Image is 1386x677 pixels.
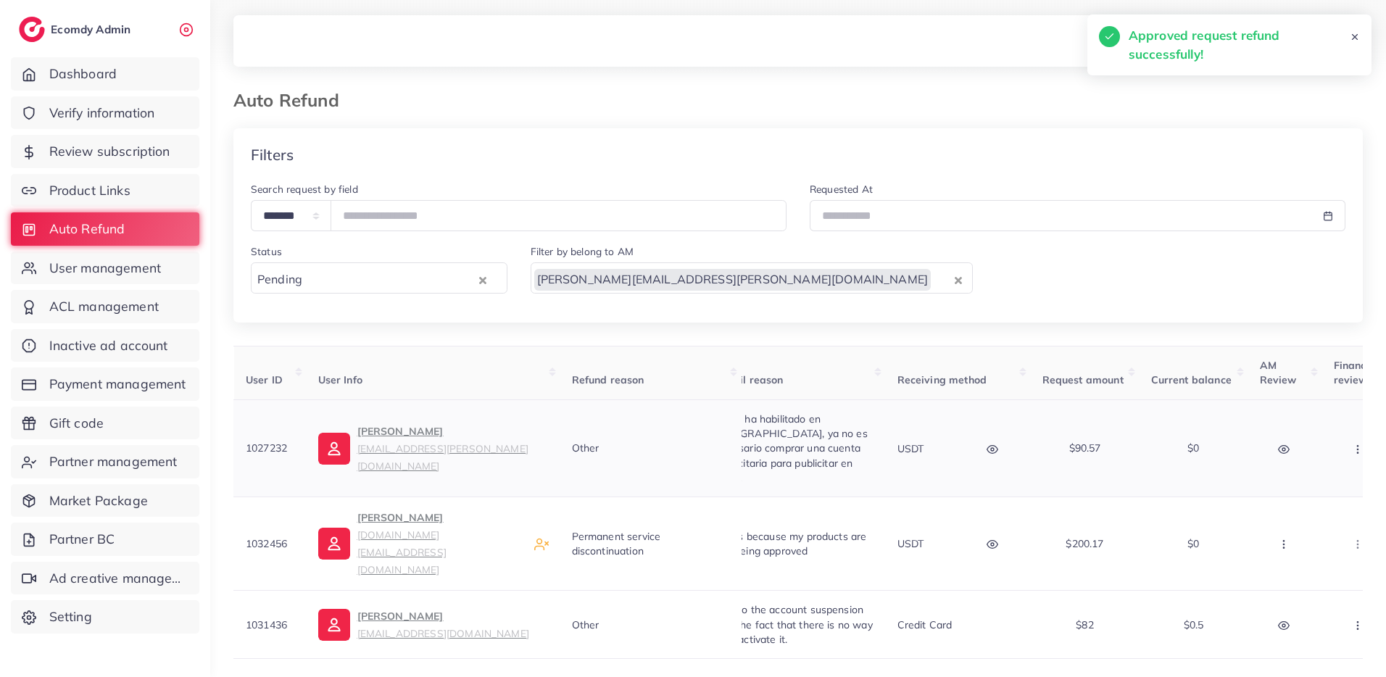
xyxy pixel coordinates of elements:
span: 1032456 [246,537,287,550]
span: $0.5 [1184,618,1204,631]
img: ic-user-info.36bf1079.svg [318,528,349,560]
a: Ad creative management [11,562,199,595]
a: Partner management [11,445,199,478]
button: Clear Selected [955,271,962,288]
a: Review subscription [11,135,199,168]
span: Current balance [1151,373,1232,386]
a: Market Package [11,484,199,518]
img: ic-user-info.36bf1079.svg [318,433,349,465]
small: [DOMAIN_NAME][EMAIL_ADDRESS][DOMAIN_NAME] [357,528,446,576]
a: Payment management [11,367,199,401]
label: Search request by field [251,182,358,196]
span: 1027232 [246,441,287,454]
label: Status [251,244,282,259]
h4: Filters [251,146,294,164]
span: Receiving method [897,373,987,386]
span: Setting [49,607,92,626]
span: Payment management [49,375,186,394]
div: Search for option [531,262,974,294]
span: Partner BC [49,530,115,549]
a: User management [11,252,199,285]
span: Product Links [49,181,130,200]
span: Detail reason [716,373,784,386]
h3: Auto Refund [233,90,351,111]
span: Pending [254,269,305,291]
label: Filter by belong to AM [531,244,634,259]
span: Dashboard [49,65,117,83]
span: Ad creative management [49,569,188,588]
a: Gift code [11,407,199,440]
span: this is because my products are not being approved [716,530,867,557]
small: [EMAIL_ADDRESS][PERSON_NAME][DOMAIN_NAME] [357,442,528,472]
a: Inactive ad account [11,329,199,362]
span: ACL management [49,297,159,316]
span: Request amount [1042,373,1124,386]
a: Partner BC [11,523,199,556]
span: $82 [1076,618,1093,631]
a: logoEcomdy Admin [19,17,134,42]
h5: Approved request refund successfully! [1129,26,1350,64]
span: Inactive ad account [49,336,168,355]
a: Dashboard [11,57,199,91]
small: [EMAIL_ADDRESS][DOMAIN_NAME] [357,627,528,639]
a: ACL management [11,290,199,323]
p: Credit card [897,616,953,634]
a: Auto Refund [11,212,199,246]
span: Gift code [49,414,104,433]
p: USDT [897,535,924,552]
span: User Info [318,373,362,386]
span: 1031436 [246,618,287,631]
span: Partner management [49,452,178,471]
div: Search for option [251,262,507,294]
span: $200.17 [1066,537,1103,550]
p: [PERSON_NAME] [357,509,522,578]
span: Refund reason [571,373,644,386]
img: ic-user-info.36bf1079.svg [318,609,349,641]
img: logo [19,17,45,42]
a: [PERSON_NAME][DOMAIN_NAME][EMAIL_ADDRESS][DOMAIN_NAME] [318,509,522,578]
a: [PERSON_NAME][EMAIL_ADDRESS][PERSON_NAME][DOMAIN_NAME] [318,423,548,475]
a: Setting [11,600,199,634]
span: Due to the account suspension and the fact that there is no way to reactivate it. [716,603,873,646]
span: $0 [1187,537,1199,550]
span: Review subscription [49,142,170,161]
span: Ya se ha habilitado en [GEOGRAPHIC_DATA], ya no es necesario comprar una cuenta publicitaria para... [716,412,868,484]
span: Verify information [49,104,155,122]
p: USDT [897,440,924,457]
a: Product Links [11,174,199,207]
span: Permanent service discontinuation [571,530,660,557]
span: AM Review [1260,359,1297,386]
span: $0 [1187,441,1199,454]
span: Other [571,441,599,454]
span: Other [571,618,599,631]
label: Requested At [810,182,873,196]
a: [PERSON_NAME][EMAIL_ADDRESS][DOMAIN_NAME] [318,607,528,642]
span: $90.57 [1069,441,1101,454]
span: User management [49,259,161,278]
span: Market Package [49,491,148,510]
button: Clear Selected [479,271,486,288]
input: Search for option [932,268,951,291]
span: Auto Refund [49,220,125,238]
span: [PERSON_NAME][EMAIL_ADDRESS][PERSON_NAME][DOMAIN_NAME] [534,269,931,291]
p: [PERSON_NAME] [357,607,528,642]
input: Search for option [307,268,475,291]
span: User ID [246,373,283,386]
span: Finance review [1334,359,1372,386]
a: Verify information [11,96,199,130]
p: [PERSON_NAME] [357,423,548,475]
h2: Ecomdy Admin [51,22,134,36]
